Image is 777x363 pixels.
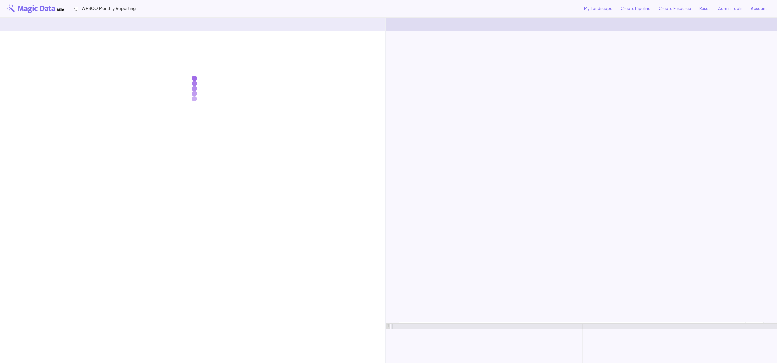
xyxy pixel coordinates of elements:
img: beta-logo.png [7,4,64,13]
a: Reset [699,6,710,12]
a: Admin Tools [718,6,742,12]
a: My Landscape [584,6,612,12]
div: 1 [386,324,390,329]
a: Create Pipeline [621,6,650,12]
a: Create Resource [659,6,691,12]
span: WESCO Monthly Reporting [81,5,136,12]
a: Account [751,6,767,12]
